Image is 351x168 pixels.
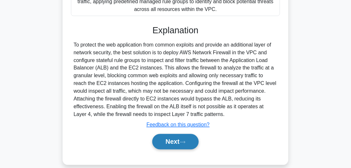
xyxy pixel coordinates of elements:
div: To protect the web application from common exploits and provide an additional layer of network se... [74,41,277,119]
button: Next [152,134,198,150]
a: Feedback on this question? [146,122,210,128]
h3: Explanation [75,25,276,36]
